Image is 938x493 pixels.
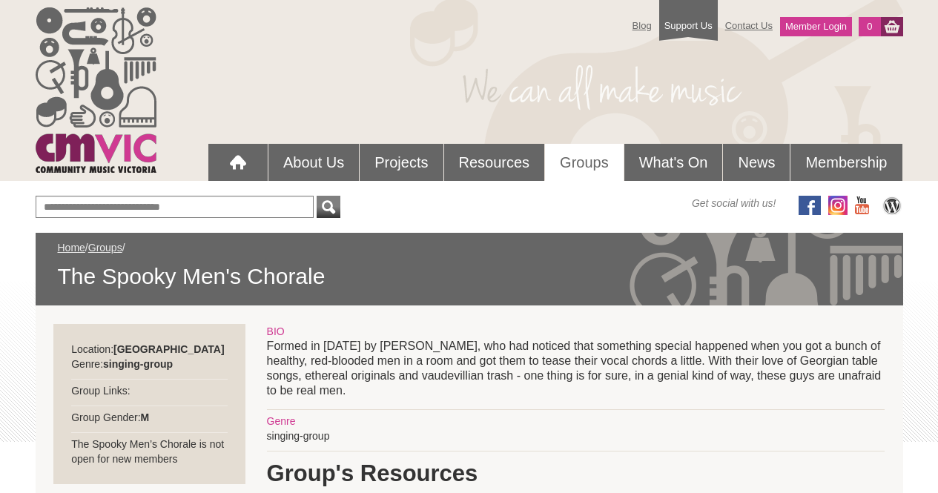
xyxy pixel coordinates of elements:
strong: [GEOGRAPHIC_DATA] [113,343,225,355]
a: Blog [625,13,659,39]
a: Projects [360,144,443,181]
strong: singing-group [103,358,173,370]
img: CMVic Blog [881,196,903,215]
a: Groups [545,144,624,181]
strong: M [141,411,150,423]
a: Resources [444,144,545,181]
a: 0 [859,17,880,36]
a: Home [58,242,85,254]
a: Groups [88,242,122,254]
img: icon-instagram.png [828,196,848,215]
a: News [723,144,790,181]
p: Formed in [DATE] by [PERSON_NAME], who had noticed that something special happened when you got a... [267,339,885,398]
a: Membership [790,144,902,181]
h1: Group's Resources [267,459,885,489]
span: Get social with us! [692,196,776,211]
div: Genre [267,414,885,429]
div: BIO [267,324,885,339]
a: Member Login [780,17,852,36]
span: The Spooky Men's Chorale [58,262,881,291]
img: cmvic_logo.png [36,7,156,173]
a: About Us [268,144,359,181]
a: Contact Us [718,13,780,39]
div: / / [58,240,881,291]
div: Location: Genre: Group Links: Group Gender: The Spooky Men’s Chorale is not open for new members [53,324,245,484]
a: What's On [624,144,723,181]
